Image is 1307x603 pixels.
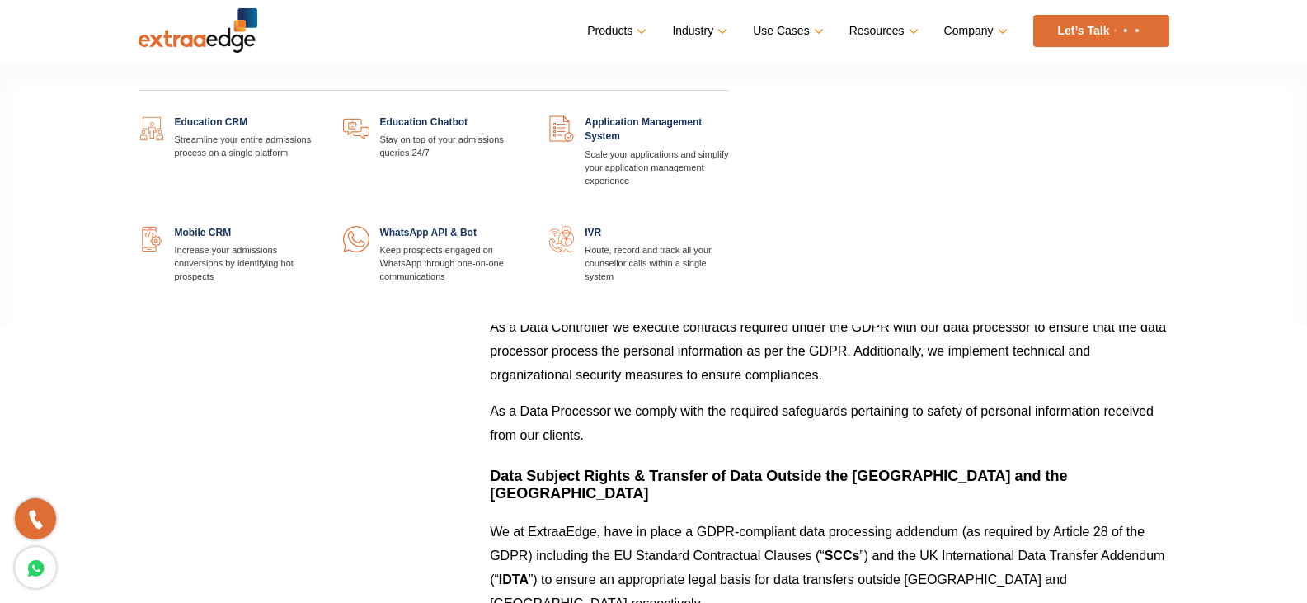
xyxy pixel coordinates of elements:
span: As a Data Processor we comply with the required safeguards pertaining to safety of personal infor... [490,404,1154,442]
span: We at ExtraaEdge, have in place a GDPR-compliant data processing addendum (as required by Article... [490,525,1145,563]
a: Resources [849,19,915,43]
span: ”) and the UK International Data Transfer Addendum (“ [490,549,1164,587]
h3: Data Subject Rights & Transfer of Data Outside the [GEOGRAPHIC_DATA] and the [GEOGRAPHIC_DATA] [490,459,1168,503]
a: Company [944,19,1004,43]
span: As a Data Controller we execute contracts required under the GDPR with our data processor to ensu... [490,320,1166,382]
b: IDTA [499,572,529,587]
b: SCCs [825,549,860,563]
a: Let’s Talk [1033,15,1169,47]
a: Products [587,19,643,43]
a: Industry [672,19,724,43]
a: Use Cases [753,19,820,43]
